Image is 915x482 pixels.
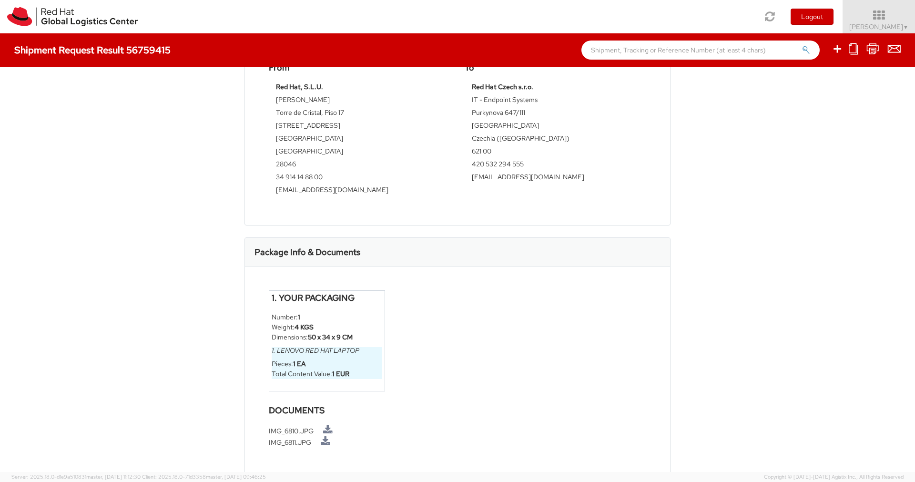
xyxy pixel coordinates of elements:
[86,473,141,480] span: master, [DATE] 11:12:30
[276,159,443,172] td: 28046
[206,473,266,480] span: master, [DATE] 09:46:25
[295,323,314,331] strong: 4 KGS
[272,312,382,322] li: Number:
[903,23,909,31] span: ▼
[276,82,323,91] strong: Red Hat, S.L.U.
[472,95,639,108] td: IT - Endpoint Systems
[465,63,646,72] h4: To
[272,322,382,332] li: Weight:
[254,247,360,257] h3: Package Info & Documents
[14,45,171,55] h4: Shipment Request Result 56759415
[332,369,349,378] strong: 1 EUR
[472,159,639,172] td: 420 532 294 555
[276,172,443,185] td: 34 914 14 88 00
[272,332,382,342] li: Dimensions:
[472,108,639,121] td: Purkynova 647/111
[472,146,639,159] td: 621 00
[276,146,443,159] td: [GEOGRAPHIC_DATA]
[581,41,820,60] input: Shipment, Tracking or Reference Number (at least 4 chars)
[472,133,639,146] td: Czechia ([GEOGRAPHIC_DATA])
[276,185,443,198] td: [EMAIL_ADDRESS][DOMAIN_NAME]
[308,333,353,341] strong: 50 x 34 x 9 CM
[764,473,904,481] span: Copyright © [DATE]-[DATE] Agistix Inc., All Rights Reserved
[269,425,646,436] li: IMG_6810.JPG
[276,121,443,133] td: [STREET_ADDRESS]
[849,22,909,31] span: [PERSON_NAME]
[269,406,646,415] h4: Documents
[276,95,443,108] td: [PERSON_NAME]
[7,7,138,26] img: rh-logistics-00dfa346123c4ec078e1.svg
[293,359,306,368] strong: 1 EA
[269,436,646,448] li: IMG_6811.JPG
[276,108,443,121] td: Torre de Cristal, Piso 17
[276,133,443,146] td: [GEOGRAPHIC_DATA]
[272,369,382,379] li: Total Content Value:
[272,359,382,369] li: Pieces:
[11,473,141,480] span: Server: 2025.18.0-d1e9a510831
[472,82,533,91] strong: Red Hat Czech s.r.o.
[269,63,450,72] h4: From
[298,313,300,321] strong: 1
[791,9,834,25] button: Logout
[142,473,266,480] span: Client: 2025.18.0-71d3358
[272,293,382,303] h4: 1. Your Packaging
[272,347,382,354] h6: 1. Lenovo Red Hat Laptop
[472,121,639,133] td: [GEOGRAPHIC_DATA]
[472,172,639,185] td: [EMAIL_ADDRESS][DOMAIN_NAME]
